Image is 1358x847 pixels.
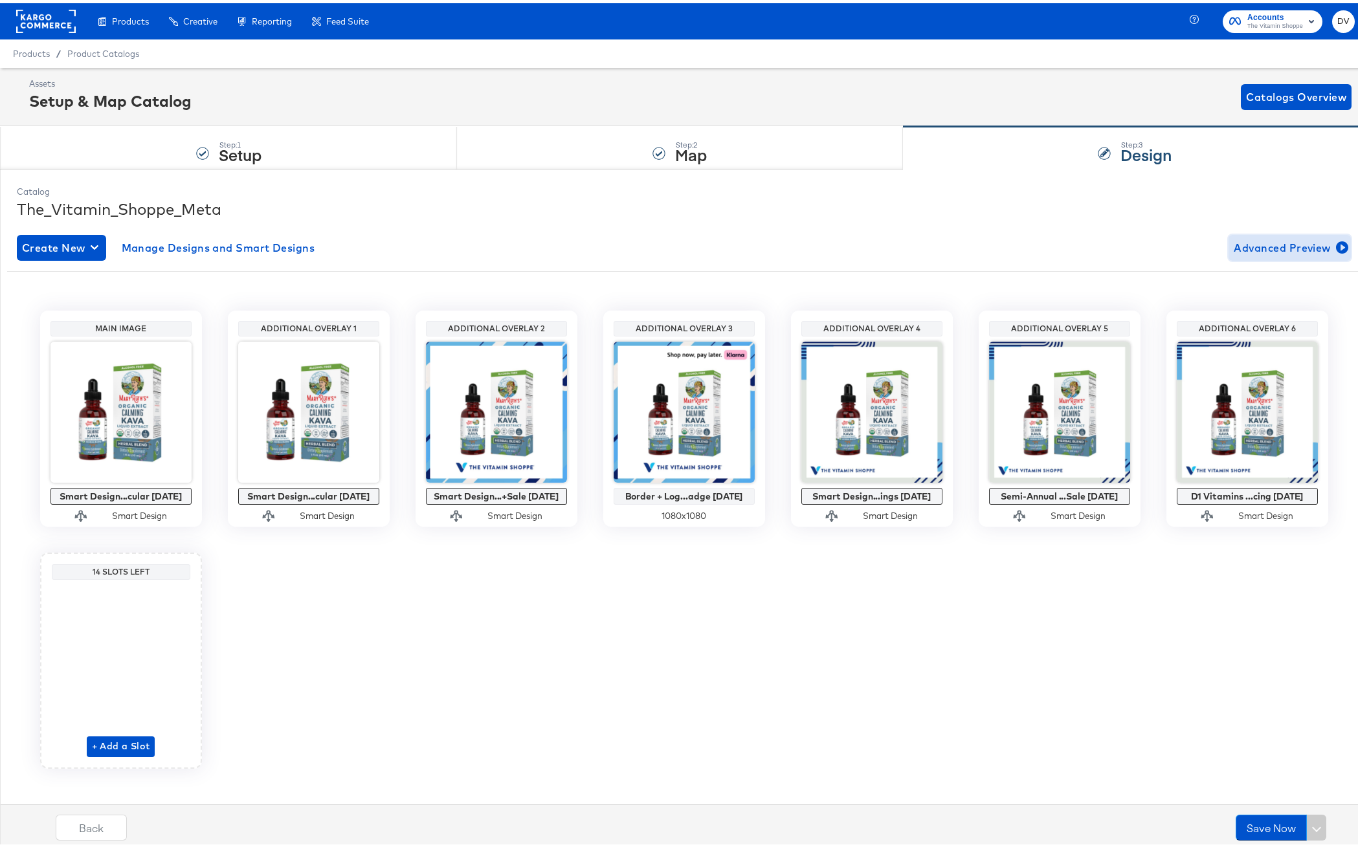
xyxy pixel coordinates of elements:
[1241,81,1352,107] button: Catalogs Overview
[1051,507,1106,519] div: Smart Design
[54,488,188,498] div: Smart Design...cular [DATE]
[326,13,369,23] span: Feed Suite
[1337,11,1350,26] span: DV
[805,320,939,331] div: Additional Overlay 4
[1120,140,1172,162] strong: Design
[614,507,755,519] div: 1080 x 1080
[863,507,918,519] div: Smart Design
[17,182,1351,195] div: Catalog
[252,13,292,23] span: Reporting
[17,195,1351,217] div: The_Vitamin_Shoppe_Meta
[1247,18,1303,28] span: The Vitamin Shoppe
[241,488,376,498] div: Smart Design...cular [DATE]
[55,564,187,574] div: 14 Slots Left
[1223,7,1322,30] button: AccountsThe Vitamin Shoppe
[17,232,106,258] button: Create New
[675,140,707,162] strong: Map
[1180,488,1315,498] div: D1 Vitamins ...cing [DATE]
[487,507,542,519] div: Smart Design
[617,320,751,331] div: Additional Overlay 3
[1246,85,1346,103] span: Catalogs Overview
[219,140,262,162] strong: Setup
[1332,7,1355,30] button: DV
[992,488,1127,498] div: Semi-Annual ...Sale [DATE]
[92,735,150,751] span: + Add a Slot
[87,733,155,754] button: + Add a Slot
[112,507,167,519] div: Smart Design
[117,232,320,258] button: Manage Designs and Smart Designs
[56,811,127,837] button: Back
[300,507,355,519] div: Smart Design
[1238,507,1293,519] div: Smart Design
[13,45,50,56] span: Products
[122,236,315,254] span: Manage Designs and Smart Designs
[429,488,564,498] div: Smart Design...+Sale [DATE]
[1120,137,1172,146] div: Step: 3
[50,45,67,56] span: /
[1236,811,1307,837] button: Save Now
[1180,320,1315,331] div: Additional Overlay 6
[429,320,564,331] div: Additional Overlay 2
[67,45,139,56] a: Product Catalogs
[992,320,1127,331] div: Additional Overlay 5
[219,137,262,146] div: Step: 1
[29,74,192,87] div: Assets
[183,13,217,23] span: Creative
[805,488,939,498] div: Smart Design...ings [DATE]
[241,320,376,331] div: Additional Overlay 1
[112,13,149,23] span: Products
[1247,8,1303,21] span: Accounts
[29,87,192,109] div: Setup & Map Catalog
[675,137,707,146] div: Step: 2
[1229,232,1351,258] button: Advanced Preview
[22,236,101,254] span: Create New
[54,320,188,331] div: Main Image
[617,488,751,498] div: Border + Log...adge [DATE]
[1234,236,1346,254] span: Advanced Preview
